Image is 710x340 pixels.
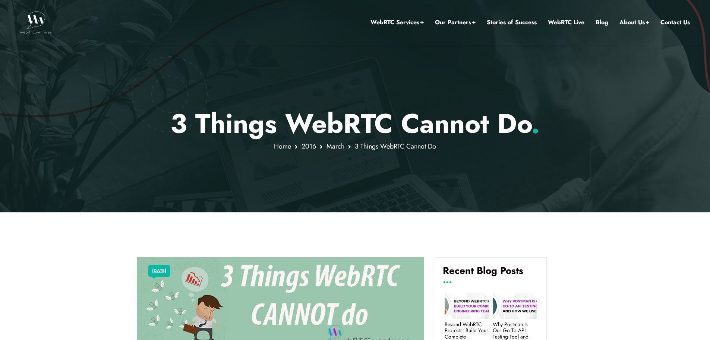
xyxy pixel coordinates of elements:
span: 3 Things WebRTC Cannot Do [355,141,436,151]
a: March [326,141,344,151]
p: 3 Things WebRTC Cannot Do [137,107,573,140]
a: WebRTC Services [370,18,424,27]
h4: Recent Blog Posts [443,265,539,282]
a: Our Partners [435,18,476,27]
a: Contact Us [660,18,690,27]
img: WebRTC.ventures [20,11,52,34]
a: Home [274,141,291,151]
a: Blog [596,18,608,27]
span: . [531,104,540,143]
a: Stories of Success [487,18,537,27]
a: WebRTC Live [548,18,584,27]
a: About Us [619,18,649,27]
a: 2016 [302,141,316,151]
a: [DATE] [152,266,166,276]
